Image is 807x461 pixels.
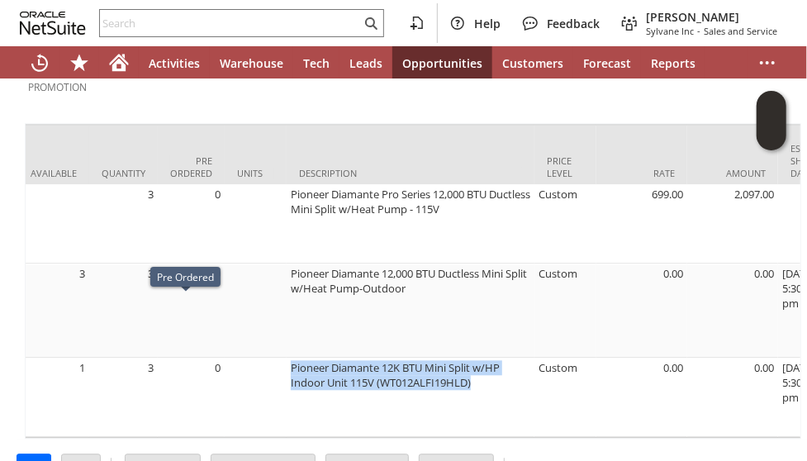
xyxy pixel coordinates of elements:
[89,264,158,358] td: 3
[583,55,631,71] span: Forecast
[158,184,225,264] td: 0
[361,13,381,33] svg: Search
[757,91,786,150] iframe: Click here to launch Oracle Guided Learning Help Panel
[646,25,694,37] span: Sylvane Inc
[687,358,778,437] td: 0.00
[349,55,382,71] span: Leads
[687,264,778,358] td: 0.00
[596,264,687,358] td: 0.00
[700,167,766,179] div: Amount
[287,184,534,264] td: Pioneer Diamante Pro Series 12,000 BTU Ductless Mini Split w/Heat Pump - 115V
[474,16,501,31] span: Help
[339,46,392,79] a: Leads
[149,55,200,71] span: Activities
[170,154,212,179] div: Pre Ordered
[287,264,534,358] td: Pioneer Diamante 12,000 BTU Ductless Mini Split w/Heat Pump-Outdoor
[502,55,563,71] span: Customers
[158,264,225,358] td: 0
[20,46,59,79] a: Recent Records
[534,358,596,437] td: Custom
[534,184,596,264] td: Custom
[287,358,534,437] td: Pioneer Diamante 12K BTU Mini Split w/HP Indoor Unit 115V (WT012ALFI19HLD)
[210,46,293,79] a: Warehouse
[99,46,139,79] a: Home
[18,358,89,437] td: 1
[534,264,596,358] td: Custom
[704,25,777,37] span: Sales and Service
[651,55,695,71] span: Reports
[757,121,786,151] span: Oracle Guided Learning Widget. To move around, please hold and drag
[18,264,89,358] td: 3
[158,358,225,437] td: 0
[89,184,158,264] td: 3
[109,53,129,73] svg: Home
[392,46,492,79] a: Opportunities
[157,270,214,283] div: Pre Ordered
[30,53,50,73] svg: Recent Records
[69,53,89,73] svg: Shortcuts
[59,46,99,79] div: Shortcuts
[687,184,778,264] td: 2,097.00
[100,13,361,33] input: Search
[28,80,87,94] a: Promotion
[492,46,573,79] a: Customers
[299,167,522,179] div: Description
[20,12,86,35] svg: logo
[596,358,687,437] td: 0.00
[303,55,330,71] span: Tech
[547,154,584,179] div: Price Level
[237,167,274,179] div: Units
[89,358,158,437] td: 3
[547,16,600,31] span: Feedback
[573,46,641,79] a: Forecast
[293,46,339,79] a: Tech
[748,46,787,79] div: More menus
[220,55,283,71] span: Warehouse
[697,25,700,37] span: -
[402,55,482,71] span: Opportunities
[102,167,145,179] div: Quantity
[139,46,210,79] a: Activities
[641,46,705,79] a: Reports
[596,184,687,264] td: 699.00
[31,167,77,179] div: Available
[609,167,675,179] div: Rate
[646,9,777,25] span: [PERSON_NAME]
